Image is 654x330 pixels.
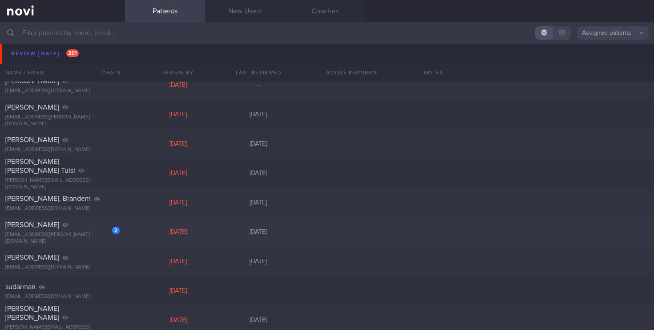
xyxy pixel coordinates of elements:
[138,228,218,236] div: [DATE]
[5,293,120,300] div: [EMAIL_ADDRESS][DOMAIN_NAME]
[218,81,299,90] div: –
[5,136,59,143] span: [PERSON_NAME]
[5,45,59,52] span: [PERSON_NAME]
[5,104,59,111] span: [PERSON_NAME]
[218,140,299,148] div: [DATE]
[138,140,218,148] div: [DATE]
[138,287,218,295] div: [DATE]
[5,77,59,85] span: [PERSON_NAME]
[138,111,218,119] div: [DATE]
[138,317,218,325] div: [DATE]
[218,287,299,295] div: –
[5,305,59,321] span: [PERSON_NAME] [PERSON_NAME]
[5,264,120,271] div: [EMAIL_ADDRESS][DOMAIN_NAME]
[5,221,59,228] span: [PERSON_NAME]
[5,283,36,290] span: sudarman
[218,228,299,236] div: [DATE]
[5,232,120,245] div: [EMAIL_ADDRESS][PERSON_NAME][DOMAIN_NAME]
[5,88,120,94] div: [EMAIL_ADDRESS][DOMAIN_NAME]
[218,52,299,60] div: –
[5,177,120,191] div: [PERSON_NAME][EMAIL_ADDRESS][DOMAIN_NAME]
[218,258,299,266] div: [DATE]
[138,199,218,207] div: [DATE]
[5,205,120,212] div: [EMAIL_ADDRESS][DOMAIN_NAME]
[577,26,649,40] button: Assigned patients
[218,111,299,119] div: [DATE]
[112,227,120,234] div: 2
[218,317,299,325] div: [DATE]
[218,170,299,178] div: [DATE]
[138,170,218,178] div: [DATE]
[5,158,75,174] span: [PERSON_NAME] [PERSON_NAME] Tulsi
[5,114,120,127] div: [EMAIL_ADDRESS][PERSON_NAME][DOMAIN_NAME]
[218,199,299,207] div: [DATE]
[5,254,59,261] span: [PERSON_NAME]
[138,258,218,266] div: [DATE]
[138,81,218,90] div: [DATE]
[138,52,218,60] div: [DATE]
[5,147,120,153] div: [EMAIL_ADDRESS][DOMAIN_NAME]
[5,195,91,202] span: [PERSON_NAME], Brandem
[5,55,120,69] div: [PERSON_NAME][EMAIL_ADDRESS][DOMAIN_NAME]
